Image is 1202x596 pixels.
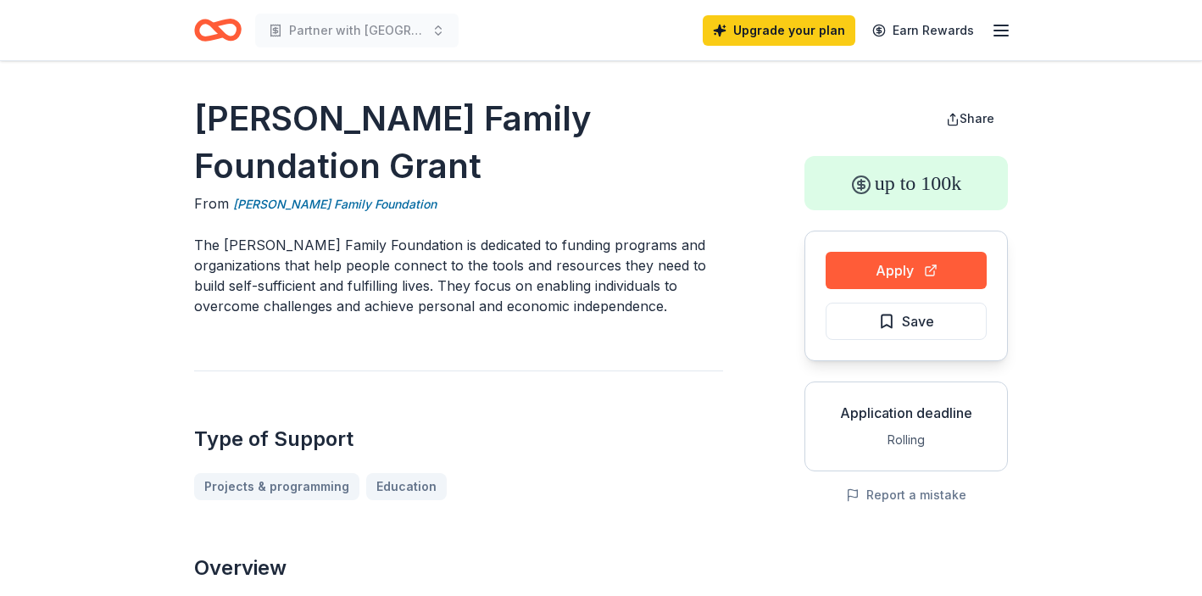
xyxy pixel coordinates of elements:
button: Share [932,102,1008,136]
span: Partner with [GEOGRAPHIC_DATA] for a New Literacy Initiative [289,20,425,41]
div: up to 100k [804,156,1008,210]
button: Apply [826,252,987,289]
div: From [194,193,723,214]
a: Earn Rewards [862,15,984,46]
div: Application deadline [819,403,993,423]
h2: Type of Support [194,426,723,453]
span: Share [960,111,994,125]
h2: Overview [194,554,723,582]
a: Upgrade your plan [703,15,855,46]
h1: [PERSON_NAME] Family Foundation Grant [194,95,723,190]
a: [PERSON_NAME] Family Foundation [233,194,437,214]
button: Save [826,303,987,340]
button: Partner with [GEOGRAPHIC_DATA] for a New Literacy Initiative [255,14,459,47]
div: Rolling [819,430,993,450]
a: Projects & programming [194,473,359,500]
p: The [PERSON_NAME] Family Foundation is dedicated to funding programs and organizations that help ... [194,235,723,316]
a: Education [366,473,447,500]
button: Report a mistake [846,485,966,505]
span: Save [902,310,934,332]
a: Home [194,10,242,50]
